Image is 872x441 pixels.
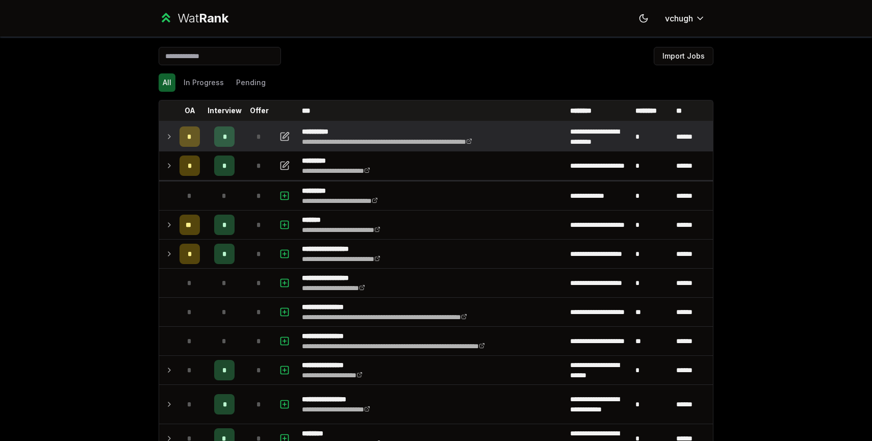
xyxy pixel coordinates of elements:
p: Interview [208,106,242,116]
button: All [159,73,175,92]
button: Import Jobs [654,47,713,65]
button: vchugh [657,9,713,28]
button: In Progress [179,73,228,92]
button: Pending [232,73,270,92]
span: vchugh [665,12,693,24]
a: WatRank [159,10,228,27]
span: Rank [199,11,228,25]
div: Wat [177,10,228,27]
p: Offer [250,106,269,116]
p: OA [185,106,195,116]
